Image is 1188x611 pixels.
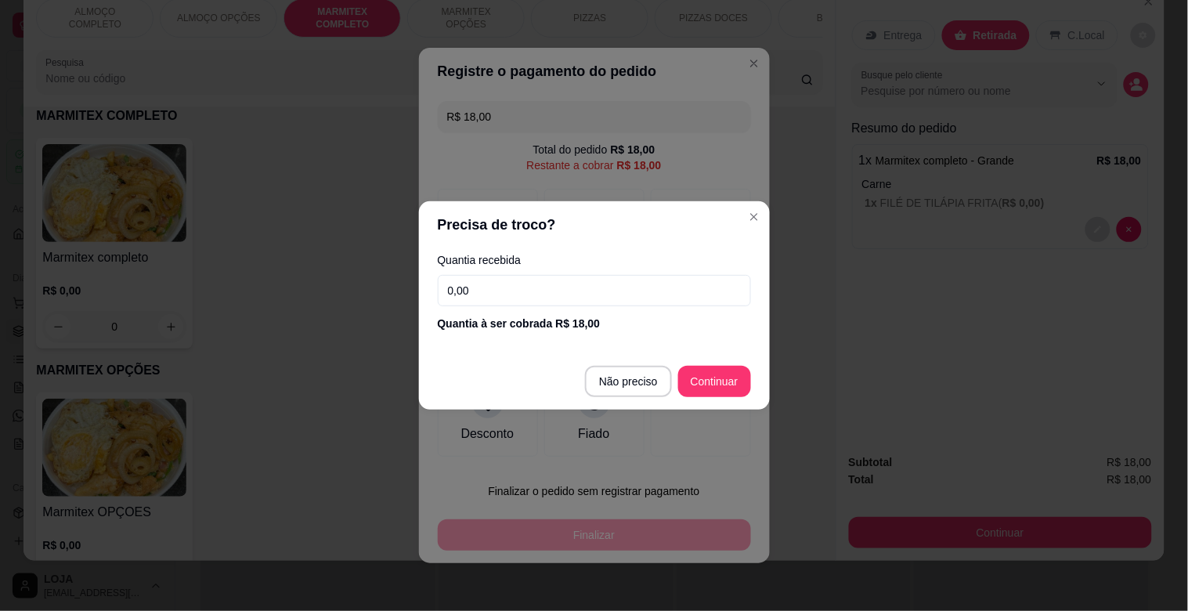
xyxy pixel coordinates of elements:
label: Quantia recebida [438,255,751,266]
button: Close [742,204,767,230]
div: Quantia à ser cobrada R$ 18,00 [438,316,751,331]
header: Precisa de troco? [419,201,770,248]
button: Não preciso [585,366,672,397]
button: Continuar [678,366,751,397]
